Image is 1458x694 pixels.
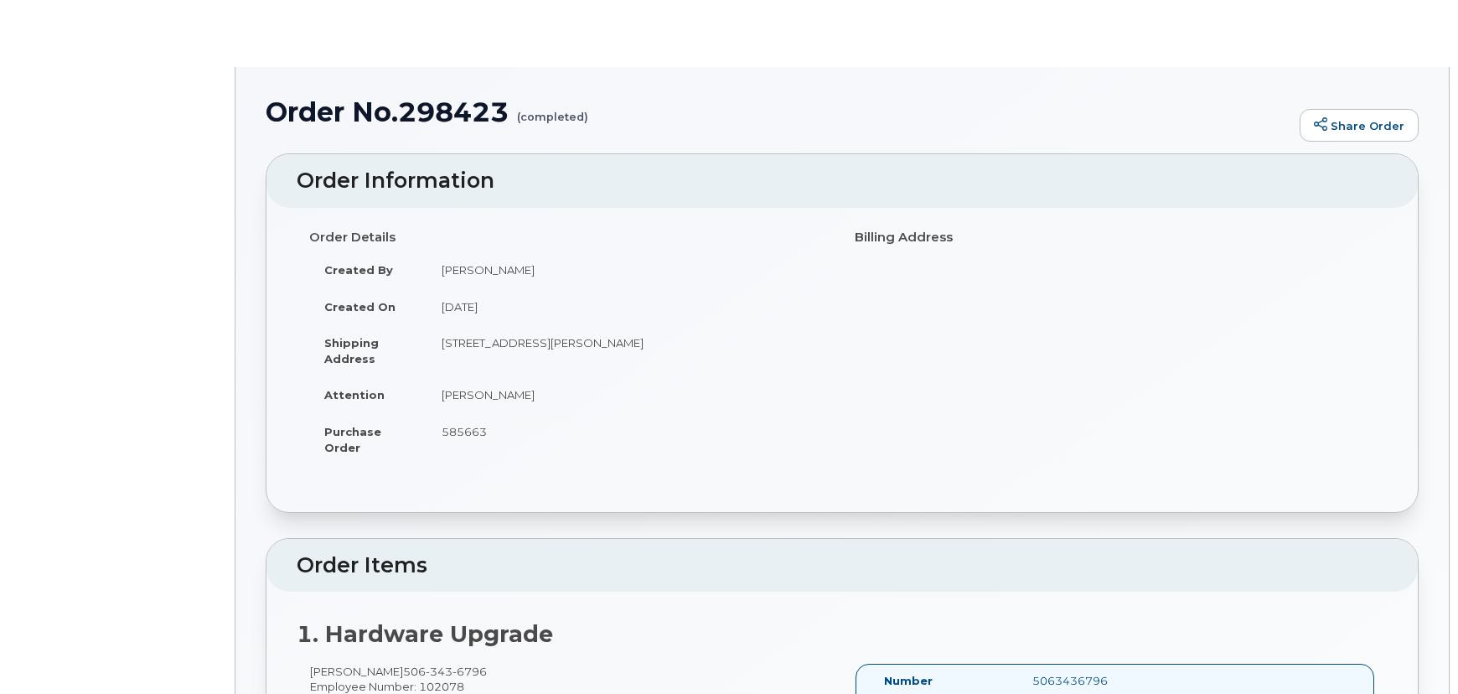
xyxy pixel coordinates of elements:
[324,388,385,401] strong: Attention
[426,665,452,678] span: 343
[427,376,830,413] td: [PERSON_NAME]
[427,288,830,325] td: [DATE]
[1020,673,1228,689] div: 5063436796
[517,97,588,123] small: (completed)
[324,425,381,454] strong: Purchase Order
[324,300,396,313] strong: Created On
[297,169,1388,193] h2: Order Information
[403,665,487,678] span: 506
[884,673,933,689] label: Number
[297,554,1388,577] h2: Order Items
[266,97,1291,127] h1: Order No.298423
[309,230,830,245] h4: Order Details
[442,425,487,438] span: 585663
[297,620,553,648] strong: 1. Hardware Upgrade
[427,324,830,376] td: [STREET_ADDRESS][PERSON_NAME]
[452,665,487,678] span: 6796
[427,251,830,288] td: [PERSON_NAME]
[324,263,393,277] strong: Created By
[855,230,1375,245] h4: Billing Address
[1300,109,1419,142] a: Share Order
[310,680,464,693] span: Employee Number: 102078
[324,336,379,365] strong: Shipping Address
